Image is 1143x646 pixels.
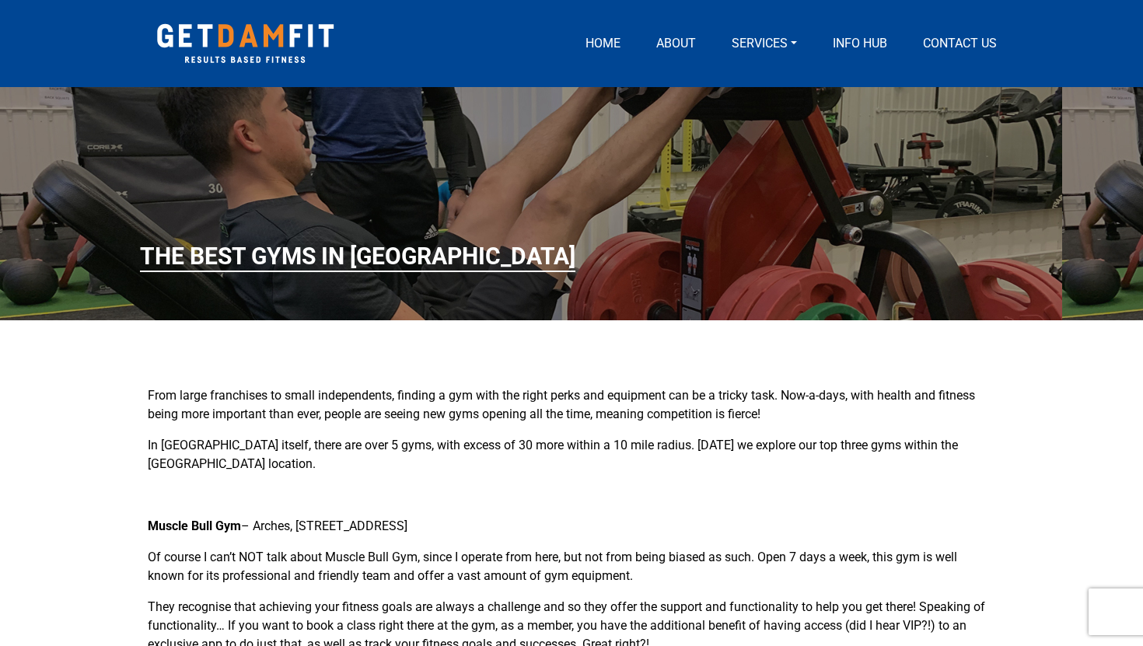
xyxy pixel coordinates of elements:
p: From large franchises to small independents, finding a gym with the right perks and equipment can... [148,386,995,424]
a: About [650,34,702,53]
p: – Arches, [STREET_ADDRESS] [148,517,995,536]
a: Services [725,34,803,53]
strong: Muscle Bull Gym [148,519,241,533]
a: Contact us [917,34,1003,53]
a: Info Hub [827,34,893,53]
p: In [GEOGRAPHIC_DATA] itself, there are over 5 gyms, with excess of 30 more within a 10 mile radiu... [148,436,995,473]
h4: The Best Gyms in [GEOGRAPHIC_DATA] [140,243,575,272]
p: Of course I can’t NOT talk about Muscle Bull Gym, since I operate from here, but not from being b... [148,548,995,585]
a: Home [579,34,627,53]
